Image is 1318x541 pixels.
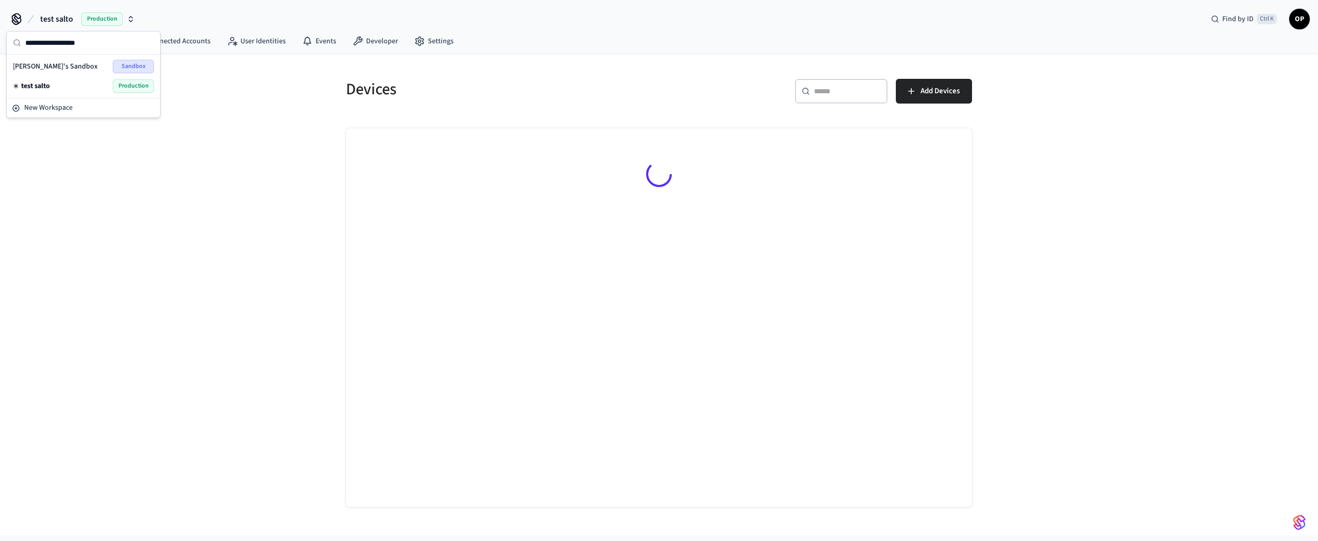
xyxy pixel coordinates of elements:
a: User Identities [219,32,294,50]
div: Suggestions [7,55,160,98]
span: test salto [40,13,73,25]
img: SeamLogoGradient.69752ec5.svg [1293,514,1306,531]
a: Connected Accounts [126,32,219,50]
span: New Workspace [24,103,73,113]
button: New Workspace [8,99,159,116]
span: Production [113,79,154,93]
span: OP [1290,10,1309,28]
div: Find by IDCtrl K [1203,10,1285,28]
span: Ctrl K [1257,14,1277,24]
button: OP [1289,9,1310,29]
a: Settings [406,32,462,50]
span: Find by ID [1222,14,1254,24]
span: Add Devices [921,84,960,98]
button: Add Devices [896,79,972,104]
h5: Devices [346,79,653,100]
a: Events [294,32,344,50]
span: test salto [21,81,50,91]
a: Developer [344,32,406,50]
span: Production [81,12,123,26]
span: Sandbox [113,60,154,73]
span: [PERSON_NAME]'s Sandbox [13,61,98,72]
